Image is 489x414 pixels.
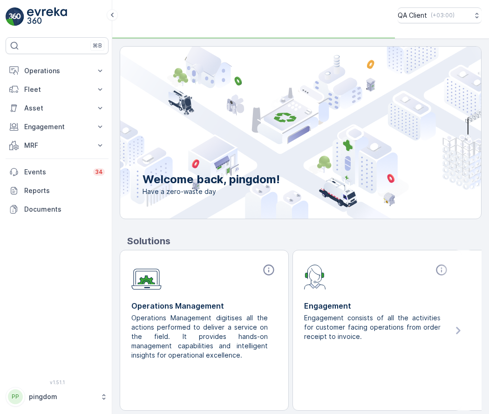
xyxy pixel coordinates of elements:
img: logo_light-DOdMpM7g.png [27,7,67,26]
p: Operations Management [131,300,277,311]
img: module-icon [304,263,326,290]
p: ⌘B [93,42,102,49]
p: Welcome back, pingdom! [143,172,280,187]
p: Engagement [24,122,90,131]
a: Events34 [6,163,109,181]
p: Operations [24,66,90,76]
p: Asset [24,103,90,113]
p: Operations Management digitises all the actions performed to deliver a service on the field. It p... [131,313,270,360]
p: pingdom [29,392,95,401]
button: MRF [6,136,109,155]
img: city illustration [78,47,481,219]
button: Engagement [6,117,109,136]
p: ( +03:00 ) [431,12,455,19]
button: Asset [6,99,109,117]
img: module-icon [131,263,162,290]
p: MRF [24,141,90,150]
span: v 1.51.1 [6,379,109,385]
div: PP [8,389,23,404]
p: QA Client [398,11,427,20]
p: Engagement consists of all the activities for customer facing operations from order receipt to in... [304,313,442,341]
p: 34 [95,168,103,176]
button: QA Client(+03:00) [398,7,482,23]
p: Documents [24,205,105,214]
button: PPpingdom [6,387,109,407]
button: Fleet [6,80,109,99]
p: Events [24,167,88,177]
p: Engagement [304,300,450,311]
p: Fleet [24,85,90,94]
span: Have a zero-waste day [143,187,280,196]
a: Reports [6,181,109,200]
img: logo [6,7,24,26]
p: Reports [24,186,105,195]
button: Operations [6,62,109,80]
a: Documents [6,200,109,219]
p: Solutions [127,234,482,248]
